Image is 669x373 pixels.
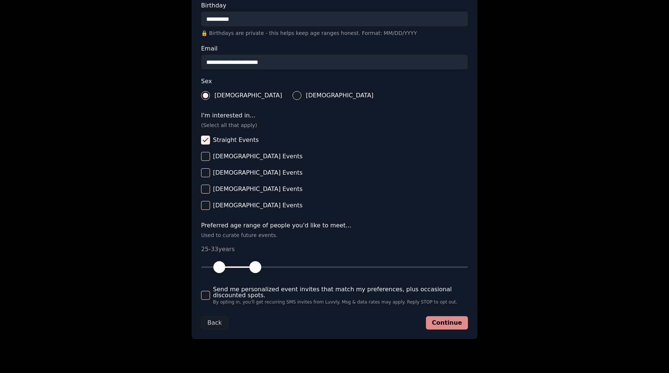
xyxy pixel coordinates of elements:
[214,93,282,98] span: [DEMOGRAPHIC_DATA]
[201,3,468,9] label: Birthday
[213,300,468,304] span: By opting in, you'll get recurring SMS invites from Luvvly. Msg & data rates may apply. Reply STO...
[201,121,468,129] p: (Select all that apply)
[201,136,210,145] button: Straight Events
[201,185,210,194] button: [DEMOGRAPHIC_DATA] Events
[306,93,374,98] span: [DEMOGRAPHIC_DATA]
[201,46,468,52] label: Email
[213,286,468,298] span: Send me personalized event invites that match my preferences, plus occasional discounted spots.
[426,316,468,330] button: Continue
[201,29,468,37] p: 🔒 Birthdays are private - this helps keep age ranges honest. Format: MM/DD/YYYY
[213,170,303,176] span: [DEMOGRAPHIC_DATA] Events
[201,245,468,254] p: 25 - 33 years
[201,223,468,228] label: Preferred age range of people you'd like to meet...
[201,231,468,239] p: Used to curate future events.
[213,202,303,208] span: [DEMOGRAPHIC_DATA] Events
[201,78,468,84] label: Sex
[201,201,210,210] button: [DEMOGRAPHIC_DATA] Events
[201,291,210,300] button: Send me personalized event invites that match my preferences, plus occasional discounted spots.By...
[201,152,210,161] button: [DEMOGRAPHIC_DATA] Events
[201,113,468,119] label: I'm interested in...
[213,137,259,143] span: Straight Events
[201,91,210,100] button: [DEMOGRAPHIC_DATA]
[201,316,228,330] button: Back
[293,91,301,100] button: [DEMOGRAPHIC_DATA]
[201,168,210,177] button: [DEMOGRAPHIC_DATA] Events
[213,153,303,159] span: [DEMOGRAPHIC_DATA] Events
[213,186,303,192] span: [DEMOGRAPHIC_DATA] Events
